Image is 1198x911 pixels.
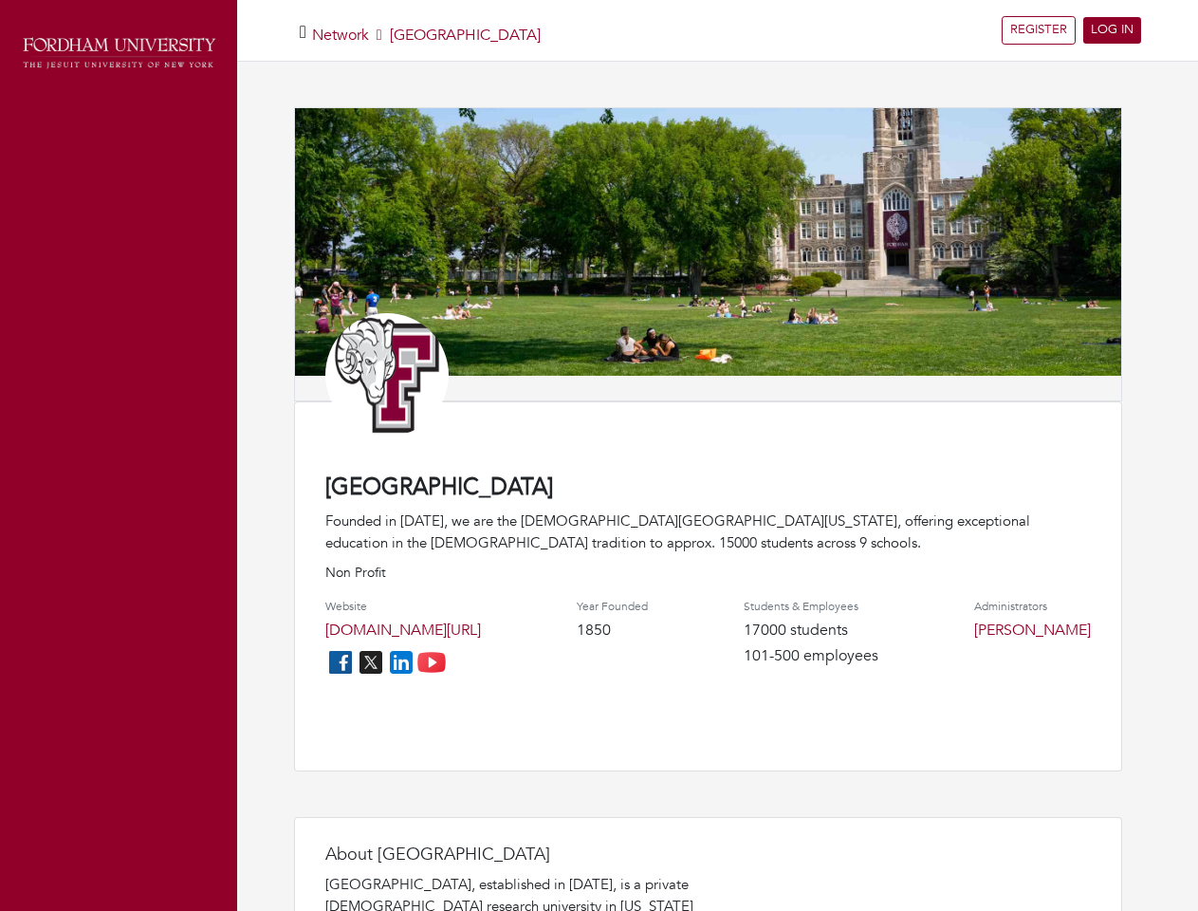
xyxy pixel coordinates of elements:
[295,108,1121,376] img: 683a5b8e835635248a5481166db1a0f398a14ab9.jpg
[744,600,878,613] h4: Students & Employees
[577,622,648,640] h4: 1850
[19,33,218,73] img: fordham_logo.png
[577,600,648,613] h4: Year Founded
[974,620,1091,641] a: [PERSON_NAME]
[744,647,878,665] h4: 101-500 employees
[386,647,416,678] img: linkedin_icon-84db3ca265f4ac0988026744a78baded5d6ee8239146f80404fb69c9eee6e8e7.png
[312,27,541,45] h5: [GEOGRAPHIC_DATA]
[325,600,481,613] h4: Website
[744,622,878,640] h4: 17000 students
[312,25,369,46] a: Network
[416,647,447,678] img: youtube_icon-fc3c61c8c22f3cdcae68f2f17984f5f016928f0ca0694dd5da90beefb88aa45e.png
[325,845,705,865] h4: About [GEOGRAPHIC_DATA]
[325,511,1091,553] div: Founded in [DATE], we are the [DEMOGRAPHIC_DATA][GEOGRAPHIC_DATA][US_STATE], offering exceptional...
[325,647,356,678] img: facebook_icon-256f8dfc8812ddc1b8eade64b8eafd8a868ed32f90a8d2bb44f507e1979dbc24.png
[325,563,1091,583] p: Non Profit
[974,600,1091,613] h4: Administrators
[1002,16,1076,45] a: REGISTER
[1083,17,1141,44] a: LOG IN
[325,620,481,641] a: [DOMAIN_NAME][URL]
[325,474,1091,502] h4: [GEOGRAPHIC_DATA]
[325,313,449,437] img: Athletic_Logo_Primary_Letter_Mark_1.jpg
[356,647,386,678] img: twitter_icon-7d0bafdc4ccc1285aa2013833b377ca91d92330db209b8298ca96278571368c9.png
